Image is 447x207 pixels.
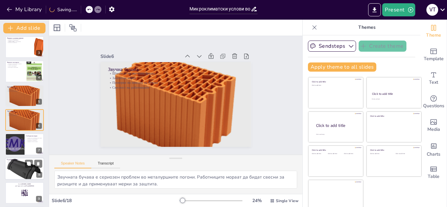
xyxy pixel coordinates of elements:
[5,158,44,180] div: 8
[428,173,439,180] span: Table
[7,61,25,63] p: Квалитет на воздухот
[108,71,243,76] p: Штетност на звучната бучава
[420,20,447,43] div: Change the overall theme
[7,67,25,68] p: Вентилација и филтрација
[7,63,25,64] p: Влијание на квалитетот на воздухот
[27,138,42,139] p: Клучна улога на безбедносните мерки
[316,123,358,129] div: Click to add title
[426,3,438,16] button: V T
[54,171,297,189] textarea: Звучната бучава е сериозен проблем во металуршките погони. Работниците мораат да бидат свесни за ...
[420,90,447,114] div: Get real-time input from your audience
[69,24,77,32] span: Position
[91,161,120,168] button: Transcript
[36,196,42,202] div: 9
[420,114,447,137] div: Add images, graphics, shapes or video
[420,137,447,161] div: Add charts and graphs
[359,41,406,52] button: Create theme
[427,151,440,158] span: Charts
[429,79,438,86] span: Text
[396,153,416,155] div: Click to add text
[316,134,357,135] div: Click to add body
[7,114,42,115] p: Проверки на нивоата на бучава
[7,64,25,66] p: Следење на загадувачи
[36,147,42,153] div: 7
[5,133,44,155] div: 7
[320,20,414,35] p: Themes
[52,198,180,204] div: Slide 6 / 18
[7,42,32,43] p: Контрола на влажноста
[36,99,42,105] div: 5
[25,160,33,167] button: Duplicate Slide
[7,112,42,114] p: Заштитни мерки
[7,87,42,88] p: Штетност на звучната бучава
[7,159,42,161] p: Регуларни проверки
[427,126,440,133] span: Media
[344,153,359,155] div: Click to add text
[420,67,447,90] div: Add text boxes
[7,160,42,161] p: Идентификување на проблеми
[420,43,447,67] div: Add ready made slides
[7,115,42,116] p: Свесност на работниците
[27,141,42,143] p: Реакција во итни ситуации
[7,88,42,90] p: Заштитни мерки
[7,40,32,41] p: Безбедност на работниците
[312,149,359,151] div: Click to add title
[7,185,42,187] p: and login with code
[312,85,359,86] div: Click to add text
[7,164,42,165] p: Корективни мерки
[27,139,42,140] p: Обученост на работниците
[368,3,381,16] button: Export to PowerPoint
[7,161,42,163] p: Планови за проверки
[7,37,32,39] p: Влажност и нејзино влијание
[5,182,44,204] div: 9
[426,32,441,39] span: Theme
[5,109,44,131] div: 6
[372,98,415,100] div: Click to add text
[34,160,42,167] button: Delete Slide
[27,140,42,141] p: Процедури за безбедност
[5,85,44,107] div: 5
[426,4,438,16] div: V T
[36,123,42,129] div: 6
[108,76,243,80] p: Заштитни мерки
[7,110,42,112] p: Звучна бучава
[7,39,32,40] p: Влажноста влијае на корозијата
[7,66,25,67] p: Обука за работниците
[370,149,417,151] div: Click to add title
[420,161,447,184] div: Add a table
[7,163,42,164] p: Вклучување на работниците
[328,153,343,155] div: Click to add text
[382,3,415,16] button: Present
[7,90,42,91] p: Проверки на нивоата на бучава
[27,135,42,137] p: Безбедносни мерки
[276,198,298,203] span: Single View
[108,66,243,73] p: Звучна бучава
[52,23,62,33] div: Layout
[36,172,42,178] div: 8
[7,112,42,113] p: Штетност на звучната бучава
[108,80,243,85] p: Проверки на нивоата на бучава
[7,41,32,42] p: [PERSON_NAME] за препознавање
[54,161,91,168] button: Speaker Notes
[100,53,180,60] div: Slide 6
[36,75,42,80] div: 4
[370,153,391,155] div: Click to add text
[22,183,31,185] strong: [DOMAIN_NAME]
[7,91,42,92] p: Свесност на работниците
[189,4,251,14] input: Insert title
[249,198,265,204] div: 24 %
[312,80,359,83] div: Click to add title
[423,102,444,110] span: Questions
[308,41,356,52] button: Sendsteps
[108,85,243,90] p: Свесност на работниците
[372,92,416,96] div: Click to add title
[424,55,444,62] span: Template
[7,183,42,185] p: Go to
[308,62,376,72] button: Apply theme to all slides
[7,86,42,88] p: Звучна бучава
[49,7,77,13] div: Saving......
[312,153,327,155] div: Click to add text
[5,60,44,82] div: 4
[5,4,45,15] button: My Library
[370,114,417,117] div: Click to add title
